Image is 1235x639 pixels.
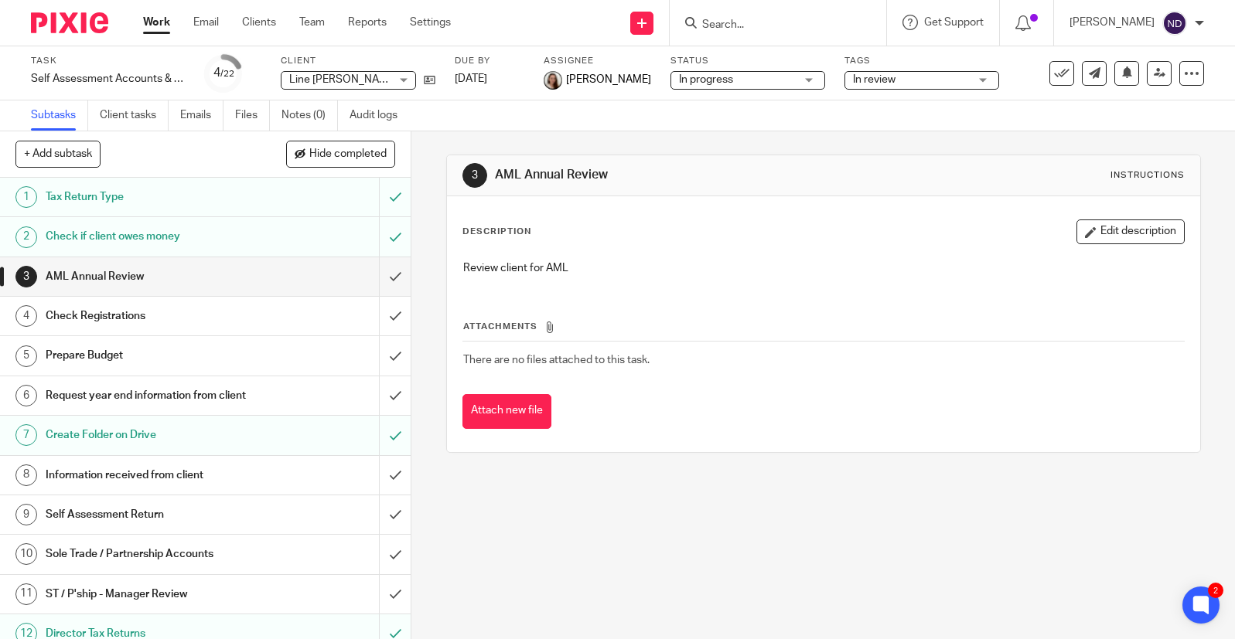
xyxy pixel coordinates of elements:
[281,55,435,67] label: Client
[15,543,37,565] div: 10
[670,55,825,67] label: Status
[46,344,258,367] h1: Prepare Budget
[289,74,485,85] span: Line [PERSON_NAME] [PERSON_NAME]
[180,100,223,131] a: Emails
[544,71,562,90] img: Profile.png
[1070,15,1155,30] p: [PERSON_NAME]
[844,55,999,67] label: Tags
[462,163,487,188] div: 3
[15,385,37,406] div: 6
[220,70,234,78] small: /22
[46,225,258,248] h1: Check if client owes money
[544,55,651,67] label: Assignee
[462,394,551,429] button: Attach new file
[495,167,856,183] h1: AML Annual Review
[463,355,650,365] span: There are no files attached to this task.
[31,71,186,87] div: Self Assessment Accounts &amp; Tax Returns
[350,100,409,131] a: Audit logs
[15,504,37,525] div: 9
[46,503,258,526] h1: Self Assessment Return
[701,19,840,32] input: Search
[31,12,108,33] img: Pixie
[15,141,101,167] button: + Add subtask
[193,15,219,30] a: Email
[31,55,186,67] label: Task
[100,100,169,131] a: Client tasks
[463,260,1184,276] p: Review client for AML
[15,583,37,605] div: 11
[15,345,37,367] div: 5
[15,186,37,208] div: 1
[31,71,186,87] div: Self Assessment Accounts & Tax Returns
[462,226,531,238] p: Description
[455,55,524,67] label: Due by
[46,423,258,447] h1: Create Folder on Drive
[299,15,325,30] a: Team
[455,73,487,84] span: [DATE]
[46,583,258,606] h1: ST / P'ship - Manager Review
[463,322,537,331] span: Attachments
[566,72,651,87] span: [PERSON_NAME]
[679,74,733,85] span: In progress
[1076,219,1185,244] button: Edit description
[853,74,896,85] span: In review
[46,265,258,288] h1: AML Annual Review
[1162,11,1187,36] img: svg%3E
[46,185,258,209] h1: Tax Return Type
[15,305,37,327] div: 4
[15,266,37,287] div: 3
[46,384,258,407] h1: Request year end information from client
[410,15,451,30] a: Settings
[15,226,37,248] div: 2
[46,542,258,566] h1: Sole Trade / Partnership Accounts
[46,304,258,328] h1: Check Registrations
[213,64,234,82] div: 4
[1208,583,1223,598] div: 2
[143,15,170,30] a: Work
[309,148,387,161] span: Hide completed
[15,424,37,446] div: 7
[46,464,258,487] h1: Information received from client
[15,464,37,486] div: 8
[1110,169,1185,182] div: Instructions
[286,141,395,167] button: Hide completed
[242,15,276,30] a: Clients
[31,100,88,131] a: Subtasks
[235,100,270,131] a: Files
[924,17,984,28] span: Get Support
[281,100,338,131] a: Notes (0)
[348,15,387,30] a: Reports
